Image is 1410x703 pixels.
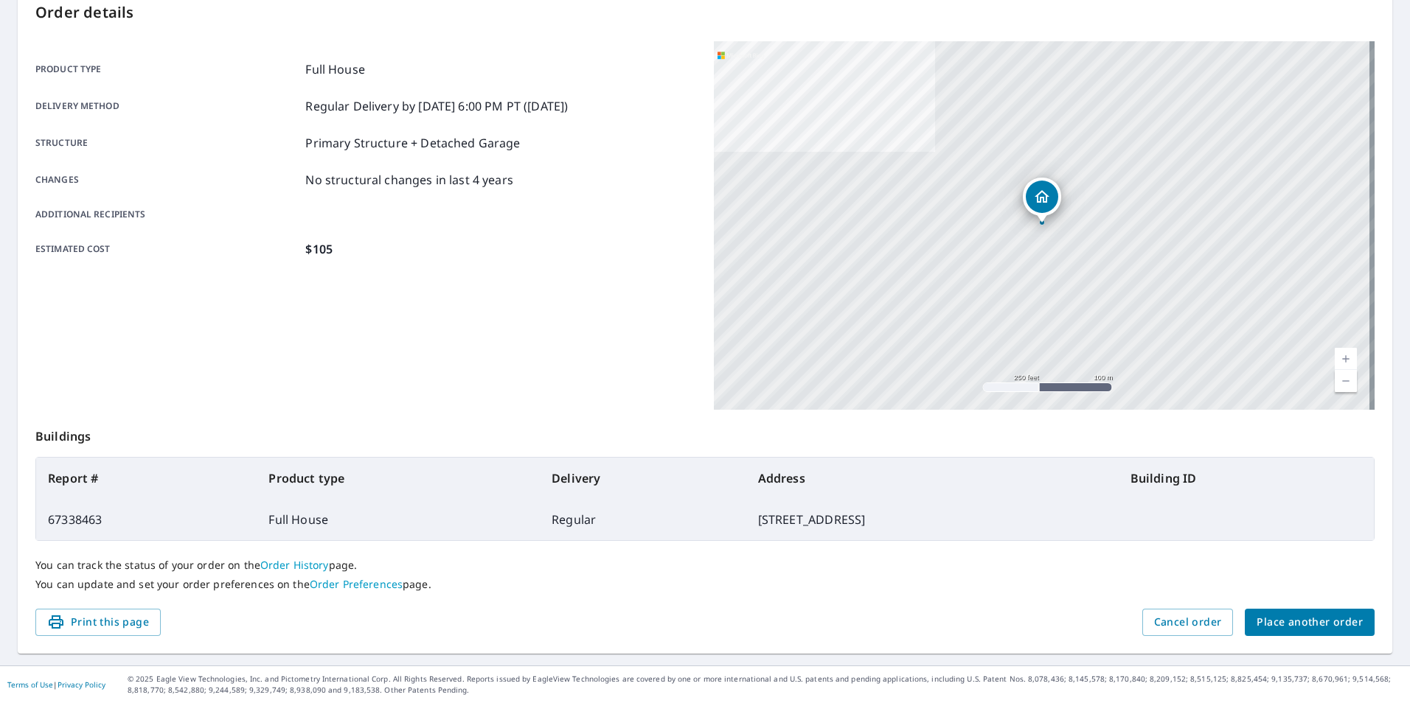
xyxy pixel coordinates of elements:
[746,458,1119,499] th: Address
[35,134,299,152] p: Structure
[36,499,257,540] td: 67338463
[305,240,333,258] p: $105
[260,558,329,572] a: Order History
[540,499,746,540] td: Regular
[305,97,568,115] p: Regular Delivery by [DATE] 6:00 PM PT ([DATE])
[1023,178,1061,223] div: Dropped pin, building 1, Residential property, 223 E Avenue I San Angelo, TX 76903
[1245,609,1375,636] button: Place another order
[1154,613,1222,632] span: Cancel order
[1335,348,1357,370] a: Current Level 17, Zoom In
[310,577,403,591] a: Order Preferences
[58,679,105,690] a: Privacy Policy
[305,134,520,152] p: Primary Structure + Detached Garage
[128,674,1403,696] p: © 2025 Eagle View Technologies, Inc. and Pictometry International Corp. All Rights Reserved. Repo...
[35,1,1375,24] p: Order details
[1257,613,1363,632] span: Place another order
[35,208,299,221] p: Additional recipients
[540,458,746,499] th: Delivery
[35,60,299,78] p: Product type
[1142,609,1234,636] button: Cancel order
[35,410,1375,457] p: Buildings
[1335,370,1357,392] a: Current Level 17, Zoom Out
[746,499,1119,540] td: [STREET_ADDRESS]
[35,171,299,189] p: Changes
[7,679,53,690] a: Terms of Use
[35,559,1375,572] p: You can track the status of your order on the page.
[1119,458,1374,499] th: Building ID
[35,240,299,258] p: Estimated cost
[35,578,1375,591] p: You can update and set your order preferences on the page.
[36,458,257,499] th: Report #
[47,613,149,632] span: Print this page
[305,171,513,189] p: No structural changes in last 4 years
[257,458,540,499] th: Product type
[305,60,365,78] p: Full House
[35,609,161,636] button: Print this page
[257,499,540,540] td: Full House
[7,680,105,689] p: |
[35,97,299,115] p: Delivery method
